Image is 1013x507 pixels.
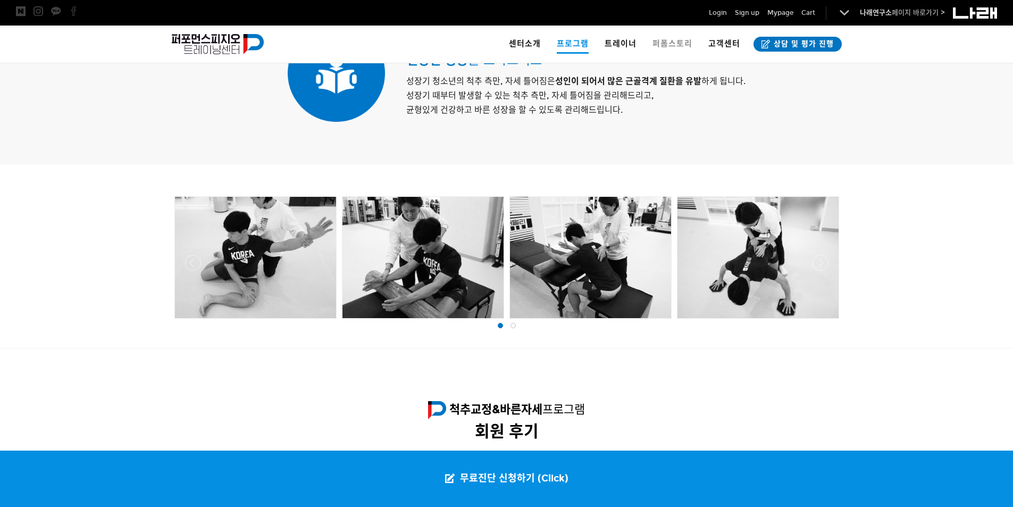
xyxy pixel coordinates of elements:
[860,9,945,17] a: 나래연구소페이지 바로가기 >
[475,422,539,441] strong: 회원 후기
[288,24,385,122] img: 성장기 청소년 아이콘
[767,7,793,18] a: Mypage
[557,35,589,54] span: 프로그램
[406,105,623,115] span: 균형있게 건강하고 바른 성장을 할 수 있도록 관리해드립니다.
[754,37,842,52] a: 상담 및 평가 진행
[652,39,692,48] span: 퍼폼스토리
[406,53,542,68] span: 을 도와드려요
[406,76,746,86] span: 성장기 청소년의 척추 측만, 자세 틀어짐은 하게 됩니다.
[434,451,579,507] a: 무료진단 신청하기 (Click)
[708,39,740,48] span: 고객센터
[428,401,446,419] img: 50de1e0dd617f.png
[735,7,759,18] a: Sign up
[700,26,748,63] a: 고객센터
[555,76,701,86] strong: 성인이 되어서 많은 근골격계 질환을 유발
[449,402,542,417] span: 척추교정&바른자세
[709,7,727,18] a: Login
[509,39,541,48] span: 센터소개
[406,90,654,101] span: 성장기 때부터 발생할 수 있는 척추 측만, 자세 틀어짐을 관리해드리고,
[860,9,892,17] strong: 나래연구소
[542,402,585,417] span: 프로그램
[549,26,597,63] a: 프로그램
[597,26,644,63] a: 트레이너
[406,52,468,68] strong: 건강한 성장
[771,39,834,49] span: 상담 및 평가 진행
[644,26,700,63] a: 퍼폼스토리
[501,26,549,63] a: 센터소개
[605,39,637,48] span: 트레이너
[801,7,815,18] a: Cart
